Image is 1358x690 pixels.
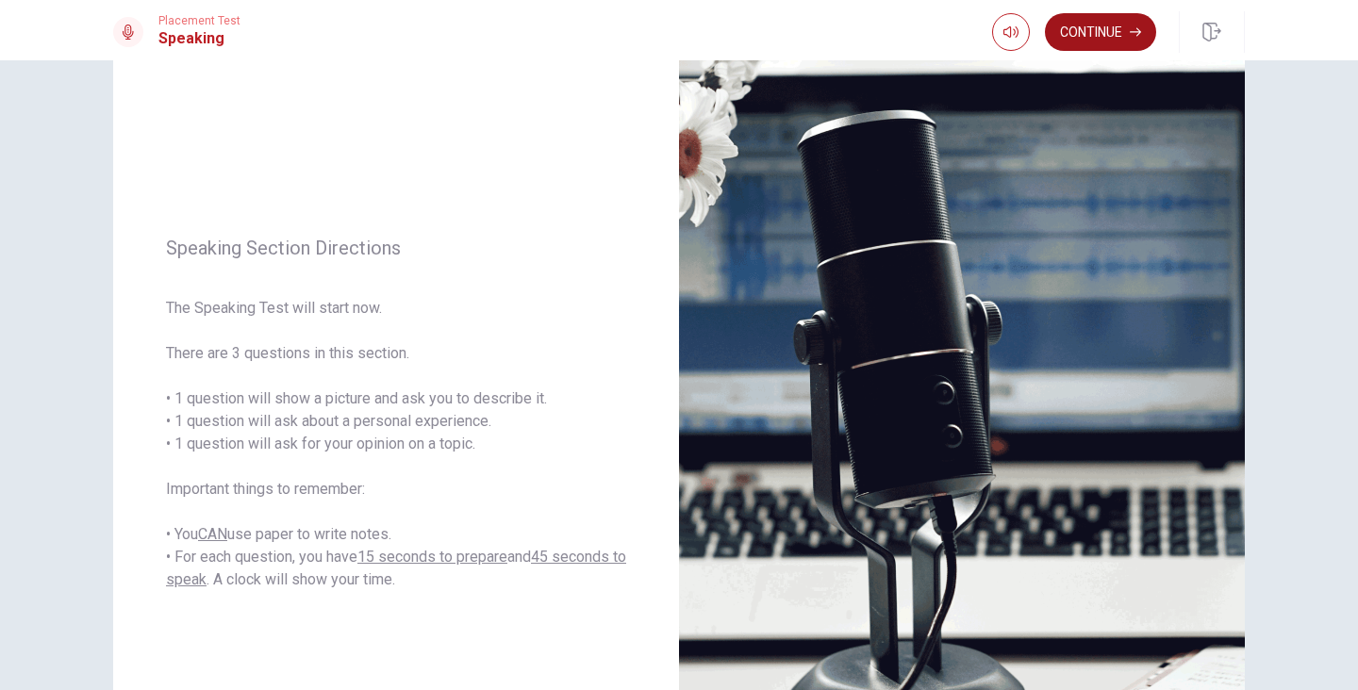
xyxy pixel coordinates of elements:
button: Continue [1045,13,1156,51]
span: Speaking Section Directions [166,237,626,259]
span: The Speaking Test will start now. There are 3 questions in this section. • 1 question will show a... [166,297,626,591]
span: Placement Test [158,14,240,27]
u: 15 seconds to prepare [357,548,507,566]
u: CAN [198,525,227,543]
h1: Speaking [158,27,240,50]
